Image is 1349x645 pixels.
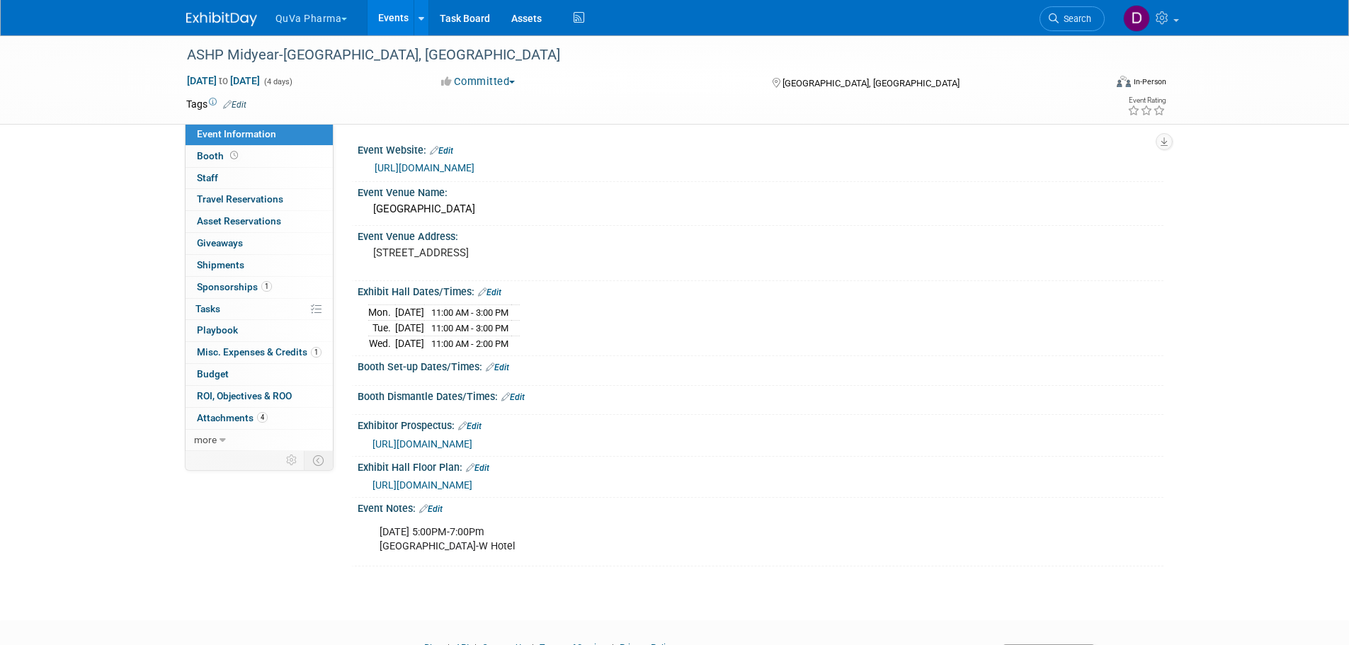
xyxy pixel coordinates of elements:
a: more [186,430,333,451]
div: Event Website: [358,139,1163,158]
img: Format-Inperson.png [1117,76,1131,87]
a: Booth [186,146,333,167]
span: [DATE] [DATE] [186,74,261,87]
a: [URL][DOMAIN_NAME] [372,479,472,491]
td: [DATE] [395,321,424,336]
td: Tue. [368,321,395,336]
span: 1 [261,281,272,292]
div: Booth Set-up Dates/Times: [358,356,1163,375]
a: Budget [186,364,333,385]
td: Tags [186,97,246,111]
a: Giveaways [186,233,333,254]
td: [DATE] [395,305,424,321]
div: Event Rating [1127,97,1166,104]
div: [DATE] 5:00PM-7:00Pm [GEOGRAPHIC_DATA]-W Hotel [370,518,1008,561]
a: Attachments4 [186,408,333,429]
a: ROI, Objectives & ROO [186,386,333,407]
div: Exhibit Hall Floor Plan: [358,457,1163,475]
span: 1 [311,347,321,358]
a: Playbook [186,320,333,341]
span: (4 days) [263,77,292,86]
div: [GEOGRAPHIC_DATA] [368,198,1153,220]
a: Travel Reservations [186,189,333,210]
td: Mon. [368,305,395,321]
span: Attachments [197,412,268,423]
a: Edit [466,463,489,473]
div: Booth Dismantle Dates/Times: [358,386,1163,404]
div: Event Format [1021,74,1167,95]
a: Edit [419,504,443,514]
img: Danielle Mitchell [1123,5,1150,32]
td: [DATE] [395,336,424,350]
a: Edit [478,287,501,297]
a: Sponsorships1 [186,277,333,298]
div: Event Venue Address: [358,226,1163,244]
div: Event Venue Name: [358,182,1163,200]
td: Personalize Event Tab Strip [280,451,304,469]
span: Booth not reserved yet [227,150,241,161]
a: Edit [458,421,482,431]
span: more [194,434,217,445]
span: Misc. Expenses & Credits [197,346,321,358]
a: Edit [430,146,453,156]
td: Wed. [368,336,395,350]
img: ExhibitDay [186,12,257,26]
span: 11:00 AM - 3:00 PM [431,323,508,333]
span: Travel Reservations [197,193,283,205]
a: [URL][DOMAIN_NAME] [372,438,472,450]
span: Playbook [197,324,238,336]
span: ROI, Objectives & ROO [197,390,292,401]
a: Shipments [186,255,333,276]
span: Tasks [195,303,220,314]
div: ASHP Midyear-[GEOGRAPHIC_DATA], [GEOGRAPHIC_DATA] [182,42,1083,68]
pre: [STREET_ADDRESS] [373,246,678,259]
a: Asset Reservations [186,211,333,232]
div: In-Person [1133,76,1166,87]
span: [GEOGRAPHIC_DATA], [GEOGRAPHIC_DATA] [782,78,960,89]
div: Event Notes: [358,498,1163,516]
a: [URL][DOMAIN_NAME] [375,162,474,173]
span: 4 [257,412,268,423]
span: 11:00 AM - 3:00 PM [431,307,508,318]
a: Tasks [186,299,333,320]
button: Committed [436,74,520,89]
a: Event Information [186,124,333,145]
a: Edit [486,363,509,372]
span: Shipments [197,259,244,270]
td: Toggle Event Tabs [304,451,333,469]
span: Search [1059,13,1091,24]
a: Staff [186,168,333,189]
span: Booth [197,150,241,161]
div: Exhibitor Prospectus: [358,415,1163,433]
span: Sponsorships [197,281,272,292]
a: Edit [501,392,525,402]
a: Edit [223,100,246,110]
span: Asset Reservations [197,215,281,227]
div: Exhibit Hall Dates/Times: [358,281,1163,299]
a: Misc. Expenses & Credits1 [186,342,333,363]
span: Budget [197,368,229,379]
span: Event Information [197,128,276,139]
span: to [217,75,230,86]
span: Giveaways [197,237,243,249]
span: Staff [197,172,218,183]
a: Search [1040,6,1105,31]
span: 11:00 AM - 2:00 PM [431,338,508,349]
